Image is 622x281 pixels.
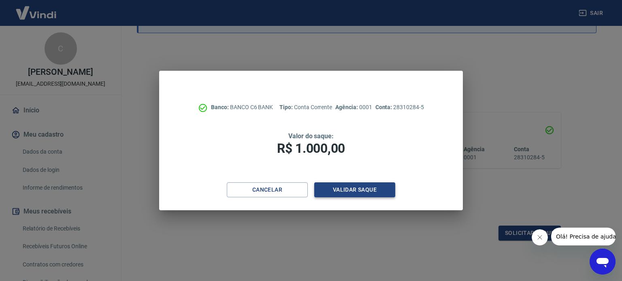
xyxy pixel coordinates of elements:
iframe: Botão para abrir a janela de mensagens [590,249,616,275]
span: R$ 1.000,00 [277,141,345,156]
span: Valor do saque: [288,132,334,140]
span: Banco: [211,104,230,110]
button: Cancelar [227,182,308,197]
span: Tipo: [279,104,294,110]
iframe: Fechar mensagem [532,229,548,245]
span: Conta: [375,104,394,110]
p: BANCO C6 BANK [211,103,273,112]
p: 28310284-5 [375,103,424,112]
span: Agência: [335,104,359,110]
button: Validar saque [314,182,395,197]
p: 0001 [335,103,372,112]
p: Conta Corrente [279,103,332,112]
span: Olá! Precisa de ajuda? [5,6,68,12]
iframe: Mensagem da empresa [551,228,616,245]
